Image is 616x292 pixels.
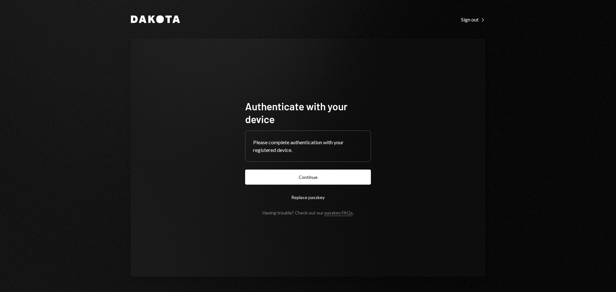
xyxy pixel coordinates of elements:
[245,190,371,205] button: Replace passkey
[324,210,353,216] a: passkey FAQs
[245,100,371,125] h1: Authenticate with your device
[461,16,485,23] a: Sign out
[253,138,363,154] div: Please complete authentication with your registered device.
[262,210,354,215] div: Having trouble? Check out our .
[245,170,371,185] button: Continue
